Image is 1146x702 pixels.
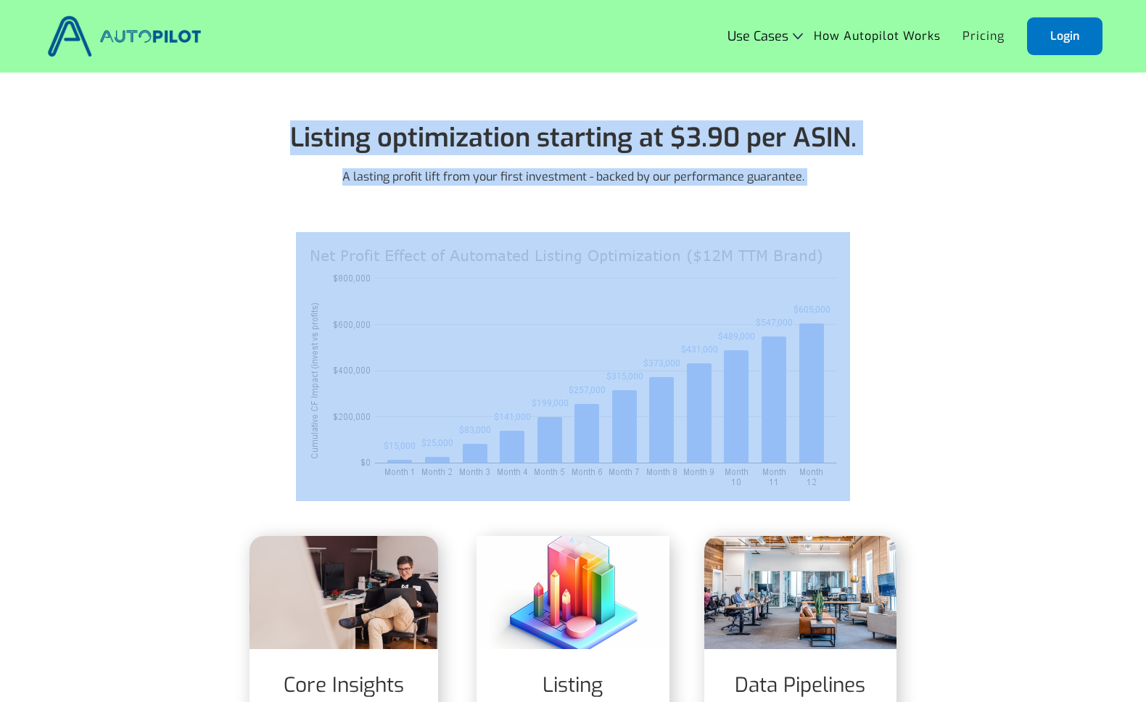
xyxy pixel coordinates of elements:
img: Icon Rounded Chevron Dark - BRIX Templates [793,33,803,39]
p: A lasting profit lift from your first investment - backed by our performance guarantee. [342,168,804,186]
span: Listing optimization starting at $3.90 per ASIN. [290,120,857,155]
h1: Core Insights [284,672,404,698]
div: Use Cases [727,29,803,44]
h1: Data Pipelines [735,672,865,698]
a: Login [1027,17,1102,55]
a: How Autopilot Works [803,22,952,50]
div: Use Cases [727,29,788,44]
a: Pricing [952,22,1015,50]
